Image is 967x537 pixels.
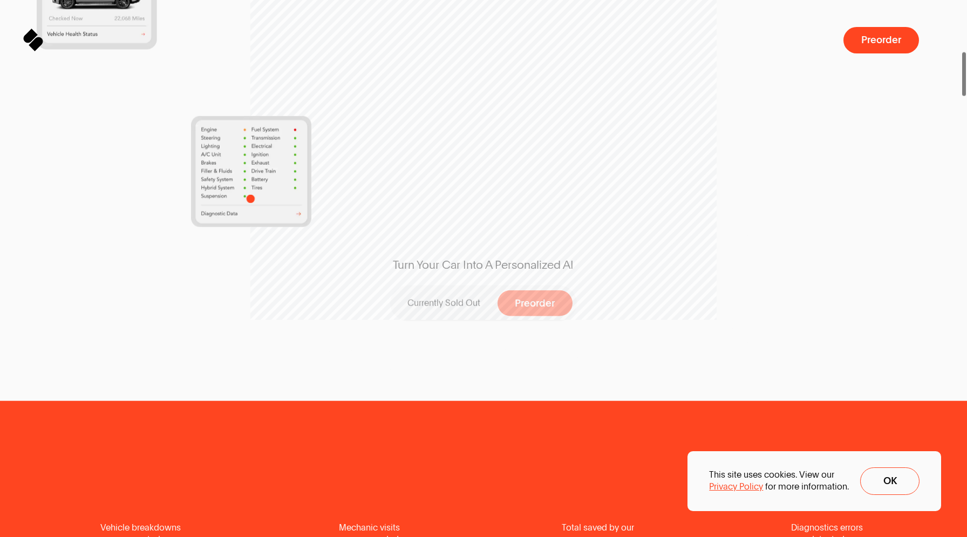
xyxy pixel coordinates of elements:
[843,27,919,53] button: Preorder a SPARQ Diagnostics Device
[810,63,930,243] img: Interior product shot of SPARQ Diagnostics with Packaging
[883,476,897,486] span: Ok
[515,298,555,308] span: Preorder
[709,469,849,493] p: This site uses cookies. View our for more information.
[370,257,596,273] span: Turn Your Car Into A Personalized AI
[709,481,763,493] a: Privacy Policy
[861,35,901,45] span: Preorder
[498,290,573,316] button: Preorder
[407,297,480,309] p: Currently Sold Out
[860,467,920,495] button: Ok
[191,116,311,227] img: System Health Status of Cars in the SPARQ App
